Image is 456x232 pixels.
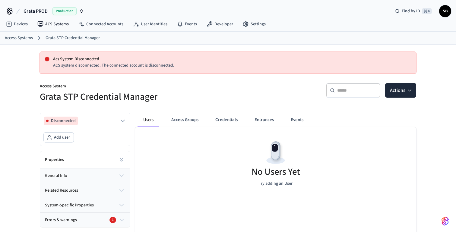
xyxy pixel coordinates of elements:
[40,91,224,103] h5: Grata STP Credential Manager
[44,117,126,125] button: Disconnected
[286,113,308,127] button: Events
[45,187,78,194] span: related resources
[166,113,203,127] button: Access Groups
[52,7,77,15] span: Production
[45,202,94,208] span: system-specific properties
[46,35,100,41] a: Grata STP Credential Manager
[40,198,130,212] button: system-specific properties
[128,19,172,30] a: User Identities
[53,62,411,69] p: ACS system disconnected. The connected account is disconnected.
[211,113,242,127] button: Credentials
[33,19,74,30] a: ACS Systems
[259,180,293,187] p: Try adding an User
[40,168,130,183] button: general info
[402,8,420,14] span: Find by ID
[54,134,70,140] span: Add user
[250,113,279,127] button: Entrances
[40,183,130,198] button: related resources
[442,216,449,226] img: SeamLogoGradient.69752ec5.svg
[53,56,411,62] p: Acs System Disconnected
[51,118,76,124] span: Disconnected
[45,157,64,163] h2: Properties
[1,19,33,30] a: Devices
[262,139,289,166] img: Devices Empty State
[109,217,116,223] div: 1
[172,19,202,30] a: Events
[5,35,33,41] a: Access Systems
[439,5,451,17] button: SB
[440,6,451,17] span: SB
[390,6,437,17] div: Find by ID⌘ K
[238,19,271,30] a: Settings
[44,133,74,142] button: Add user
[385,83,416,98] button: Actions
[45,217,77,223] span: Errors & warnings
[138,113,159,127] button: Users
[40,213,130,227] button: Errors & warnings1
[422,8,432,14] span: ⌘ K
[252,166,300,178] h5: No Users Yet
[202,19,238,30] a: Developer
[45,173,67,179] span: general info
[74,19,128,30] a: Connected Accounts
[24,8,48,15] span: Grata PROD
[40,83,224,91] p: Access System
